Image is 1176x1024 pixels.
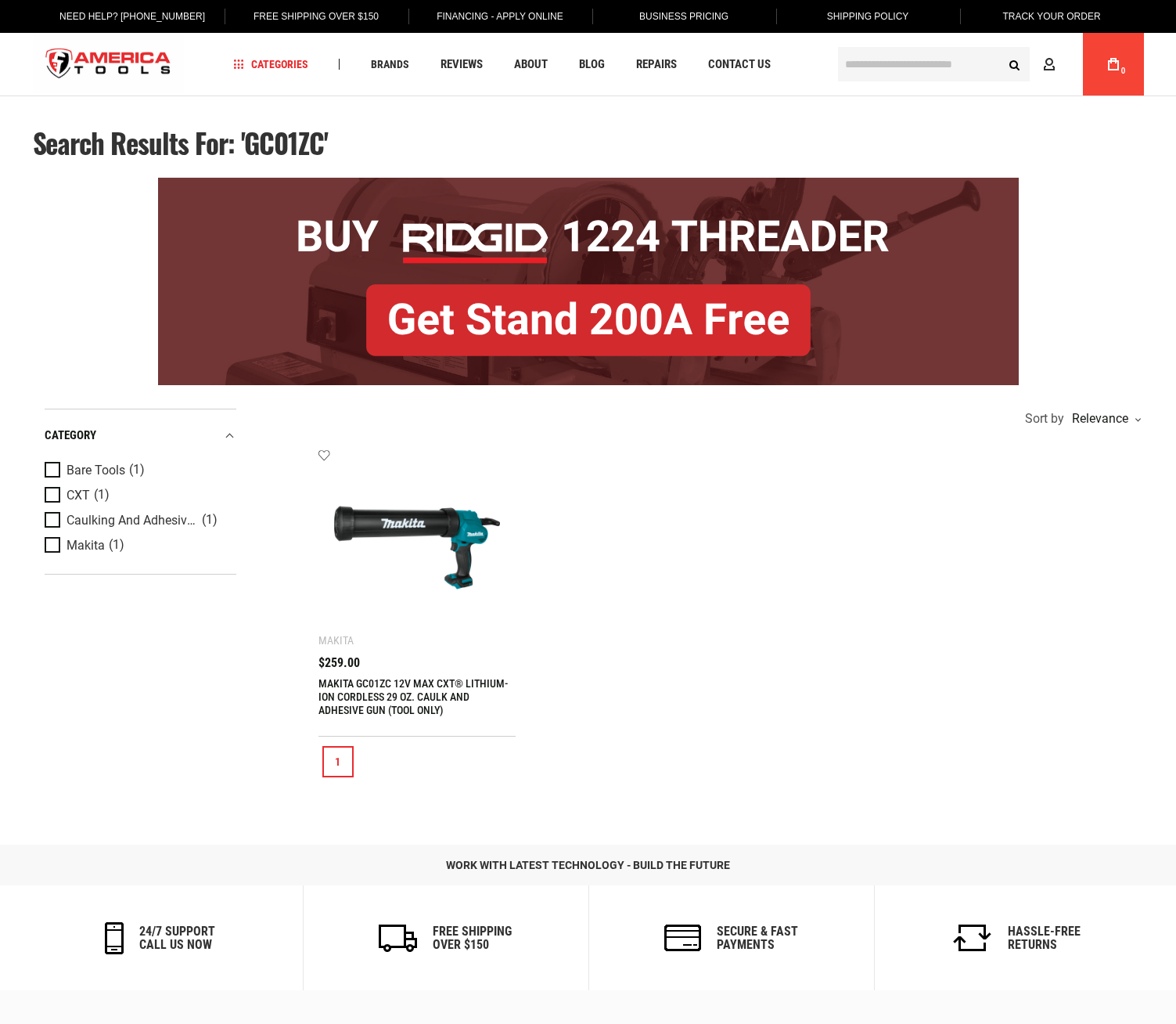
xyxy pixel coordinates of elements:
a: Repairs [629,54,684,75]
a: Contact Us [701,54,778,75]
span: Brands [371,59,409,70]
a: 1 [322,746,354,777]
a: Caulking And Adhesive Guns (1) [45,512,232,529]
a: Bare Tools (1) [45,462,232,479]
div: Makita [318,634,354,647]
a: About [507,54,555,75]
h6: Free Shipping Over $150 [433,925,512,952]
img: BOGO: Buy RIDGID® 1224 Threader, Get Stand 200A Free! [158,178,1019,385]
span: About [514,59,548,70]
a: Categories [226,54,315,75]
span: Bare Tools [67,463,125,478]
span: Blog [579,59,605,70]
a: Reviews [433,54,490,75]
h6: secure & fast payments [717,925,798,952]
h6: Hassle-Free Returns [1008,925,1081,952]
span: (1) [109,539,124,552]
div: Relevance [1068,413,1140,425]
a: Makita (1) [45,537,232,554]
a: Brands [364,54,416,75]
span: $259.00 [318,657,360,669]
span: Repairs [636,59,677,70]
span: Reviews [441,59,483,70]
img: America Tools [33,35,185,94]
button: Search [1000,49,1030,79]
a: MAKITA GC01ZC 12V MAX CXT® LITHIUM-ION CORDLESS 29 OZ. CAULK AND ADHESIVE GUN (TOOL ONLY) [318,677,508,716]
span: (1) [129,463,145,477]
h6: 24/7 support call us now [139,925,215,952]
span: 0 [1121,67,1126,75]
span: Shipping Policy [827,11,909,22]
a: 0 [1099,33,1128,96]
span: (1) [94,489,110,502]
span: Categories [233,59,308,70]
span: Sort by [1025,413,1064,425]
a: store logo [33,35,185,94]
div: category [45,425,236,446]
span: Search results for: 'GC01ZC' [33,122,329,163]
a: BOGO: Buy RIDGID® 1224 Threader, Get Stand 200A Free! [158,178,1019,189]
span: (1) [202,514,218,527]
a: Blog [572,54,612,75]
span: Contact Us [708,59,771,70]
a: CXT (1) [45,487,232,504]
span: Caulking And Adhesive Guns [67,514,198,528]
span: CXT [67,489,90,503]
div: Product Filters [45,409,236,575]
span: Makita [67,539,105,553]
img: MAKITA GC01ZC 12V MAX CXT® LITHIUM-ION CORDLESS 29 OZ. CAULK AND ADHESIVE GUN (TOOL ONLY) [334,464,501,631]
